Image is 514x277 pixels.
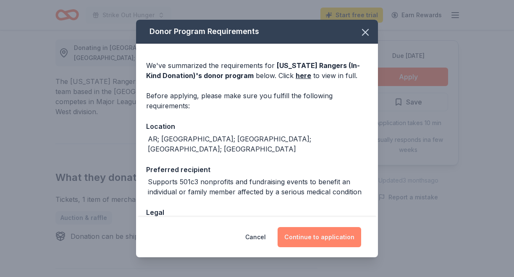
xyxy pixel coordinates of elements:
div: Donor Program Requirements [136,20,378,44]
div: Location [146,121,368,132]
button: Continue to application [278,227,361,247]
div: AR; [GEOGRAPHIC_DATA]; [GEOGRAPHIC_DATA]; [GEOGRAPHIC_DATA]; [GEOGRAPHIC_DATA] [148,134,368,154]
div: Before applying, please make sure you fulfill the following requirements: [146,91,368,111]
div: Legal [146,207,368,218]
div: We've summarized the requirements for below. Click to view in full. [146,60,368,81]
button: Cancel [245,227,266,247]
div: Preferred recipient [146,164,368,175]
a: here [296,71,311,81]
div: Supports 501c3 nonprofits and fundraising events to benefit an individual or family member affect... [148,177,368,197]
